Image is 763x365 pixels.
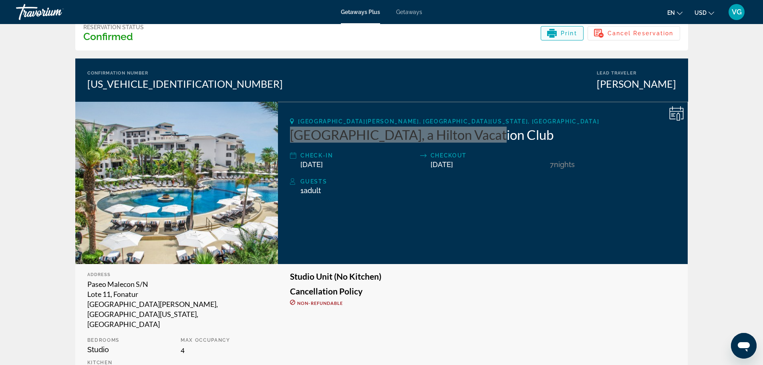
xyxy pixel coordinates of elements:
span: VG [732,8,742,16]
span: 4 [181,345,185,354]
span: [DATE] [431,160,453,169]
span: 7 [550,160,554,169]
div: Lead Traveler [597,71,676,76]
span: en [667,10,675,16]
p: Max Occupancy [181,337,266,343]
a: Cancel Reservation [588,28,680,36]
button: Change language [667,7,682,18]
div: Check-In [300,151,416,160]
div: Confirmation Number [87,71,283,76]
div: Reservation Status [83,24,144,30]
span: Studio [87,345,109,354]
iframe: Button to launch messaging window [731,333,757,359]
button: Cancel Reservation [588,26,680,40]
span: 1 [300,186,321,195]
button: Print [541,26,584,40]
p: Bedrooms [87,337,173,343]
div: Checkout [431,151,546,160]
span: Print [561,30,577,36]
h2: [GEOGRAPHIC_DATA], a Hilton Vacation Club [290,127,676,143]
h3: Confirmed [83,30,144,42]
button: User Menu [726,4,747,20]
span: Adult [304,186,321,195]
a: Getaways [396,9,422,15]
div: Guests [300,177,676,186]
button: Change currency [695,7,714,18]
span: Cancel Reservation [608,30,674,36]
span: [DATE] [300,160,323,169]
div: [PERSON_NAME] [597,78,676,90]
span: [GEOGRAPHIC_DATA][PERSON_NAME], [GEOGRAPHIC_DATA][US_STATE], [GEOGRAPHIC_DATA] [298,118,599,125]
a: Getaways Plus [341,9,380,15]
span: Non-refundable [297,300,343,306]
div: Paseo Malecon S/N Lote 11, Fonatur [GEOGRAPHIC_DATA][PERSON_NAME], [GEOGRAPHIC_DATA][US_STATE], [... [87,279,266,329]
a: Travorium [16,2,96,22]
div: [US_VEHICLE_IDENTIFICATION_NUMBER] [87,78,283,90]
div: Address [87,272,266,277]
span: USD [695,10,707,16]
h3: Cancellation Policy [290,287,676,296]
h3: Studio Unit (No Kitchen) [290,272,676,281]
span: Nights [554,160,575,169]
